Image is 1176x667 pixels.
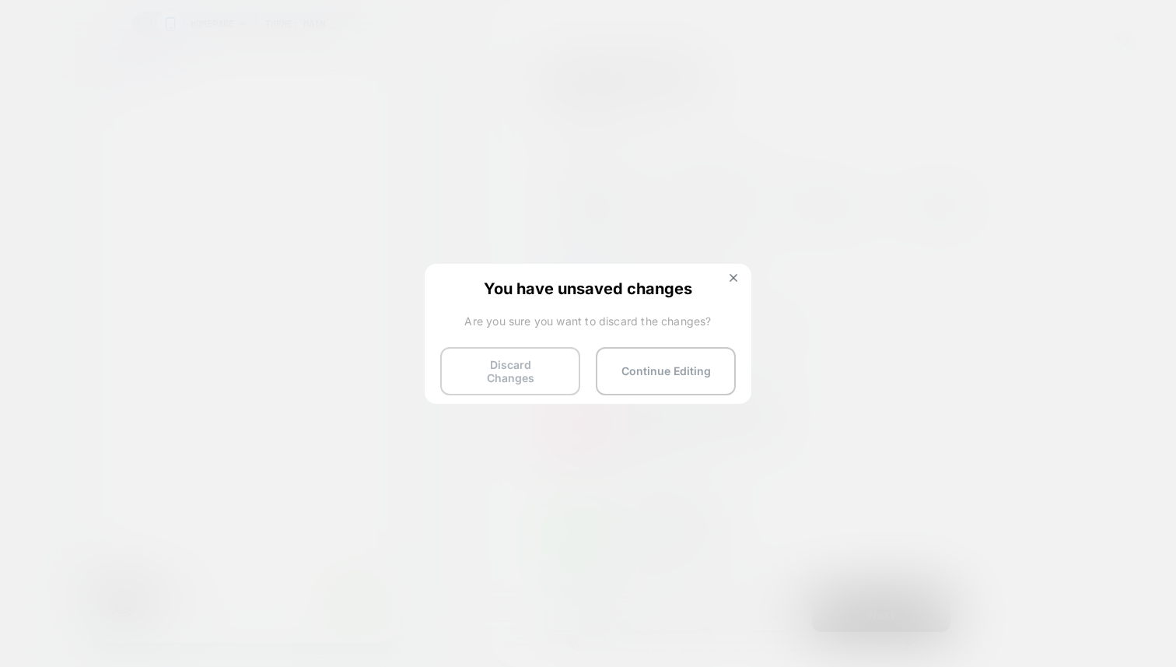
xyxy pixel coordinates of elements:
span: You have unsaved changes [440,279,736,295]
img: close [730,274,737,282]
button: Continue Editing [596,347,736,395]
button: Discard Changes [440,347,580,395]
img: 4_260b7fbc-cbab-4c82-b1c1-835e4ab41c0f.png [238,522,285,569]
span: Are you sure you want to discard the changes? [440,314,736,328]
